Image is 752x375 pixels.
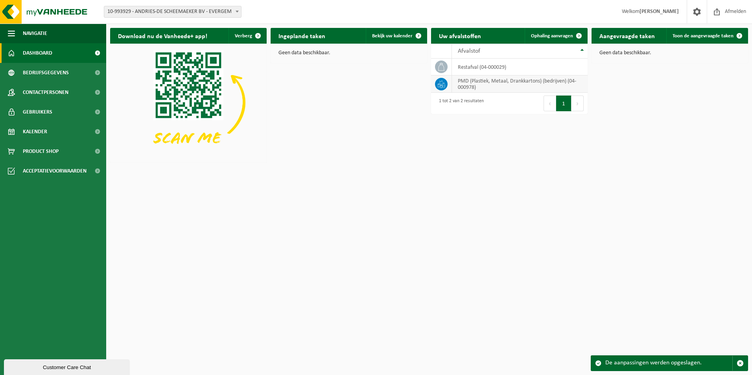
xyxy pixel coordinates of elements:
[571,96,584,111] button: Next
[229,28,266,44] button: Verberg
[673,33,734,39] span: Toon de aangevraagde taken
[640,9,679,15] strong: [PERSON_NAME]
[23,24,47,43] span: Navigatie
[452,59,588,75] td: restafval (04-000029)
[556,96,571,111] button: 1
[531,33,573,39] span: Ophaling aanvragen
[23,43,52,63] span: Dashboard
[592,28,663,43] h2: Aangevraagde taken
[110,44,267,161] img: Download de VHEPlus App
[366,28,426,44] a: Bekijk uw kalender
[435,95,484,112] div: 1 tot 2 van 2 resultaten
[23,122,47,142] span: Kalender
[544,96,556,111] button: Previous
[431,28,489,43] h2: Uw afvalstoffen
[452,75,588,93] td: PMD (Plastiek, Metaal, Drankkartons) (bedrijven) (04-000978)
[23,161,87,181] span: Acceptatievoorwaarden
[666,28,747,44] a: Toon de aangevraagde taken
[599,50,740,56] p: Geen data beschikbaar.
[23,63,69,83] span: Bedrijfsgegevens
[110,28,215,43] h2: Download nu de Vanheede+ app!
[23,142,59,161] span: Product Shop
[4,358,131,375] iframe: chat widget
[104,6,241,18] span: 10-993929 - ANDRIES-DE SCHEEMAEKER BV - EVERGEM
[525,28,587,44] a: Ophaling aanvragen
[372,33,413,39] span: Bekijk uw kalender
[23,83,68,102] span: Contactpersonen
[104,6,241,17] span: 10-993929 - ANDRIES-DE SCHEEMAEKER BV - EVERGEM
[235,33,252,39] span: Verberg
[23,102,52,122] span: Gebruikers
[458,48,480,54] span: Afvalstof
[271,28,333,43] h2: Ingeplande taken
[605,356,732,371] div: De aanpassingen werden opgeslagen.
[278,50,419,56] p: Geen data beschikbaar.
